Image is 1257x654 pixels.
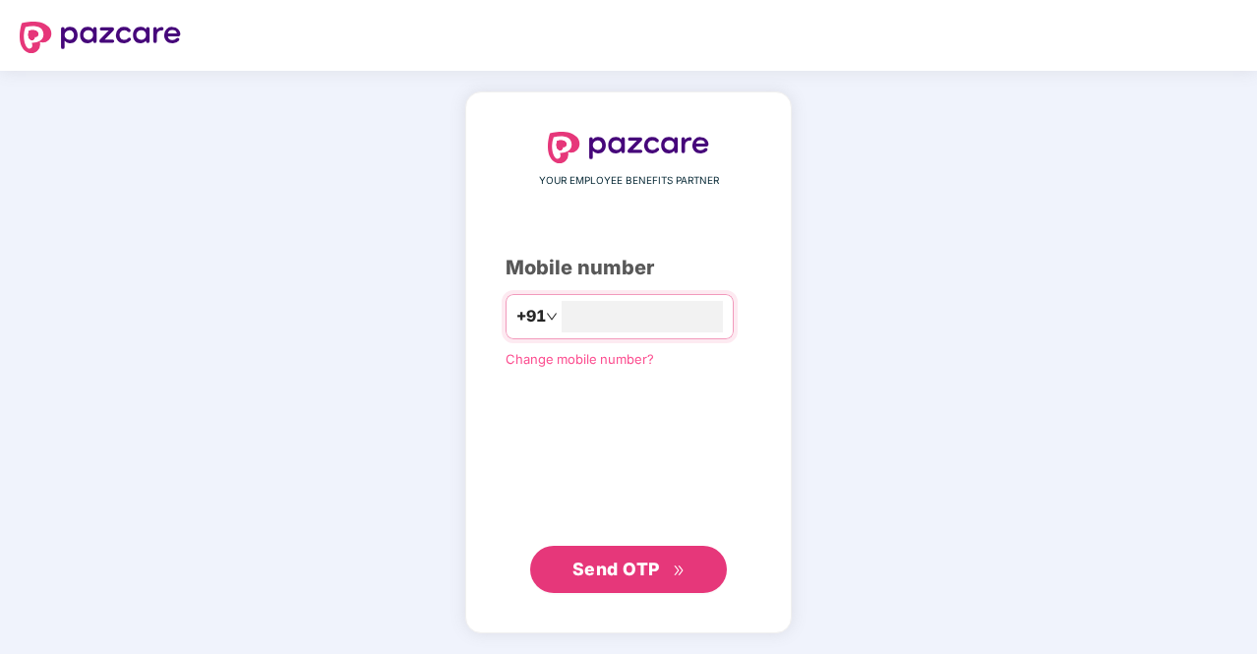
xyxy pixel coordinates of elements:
[20,22,181,53] img: logo
[506,351,654,367] a: Change mobile number?
[530,546,727,593] button: Send OTPdouble-right
[539,173,719,189] span: YOUR EMPLOYEE BENEFITS PARTNER
[673,565,686,577] span: double-right
[546,311,558,323] span: down
[516,304,546,328] span: +91
[548,132,709,163] img: logo
[506,253,751,283] div: Mobile number
[572,559,660,579] span: Send OTP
